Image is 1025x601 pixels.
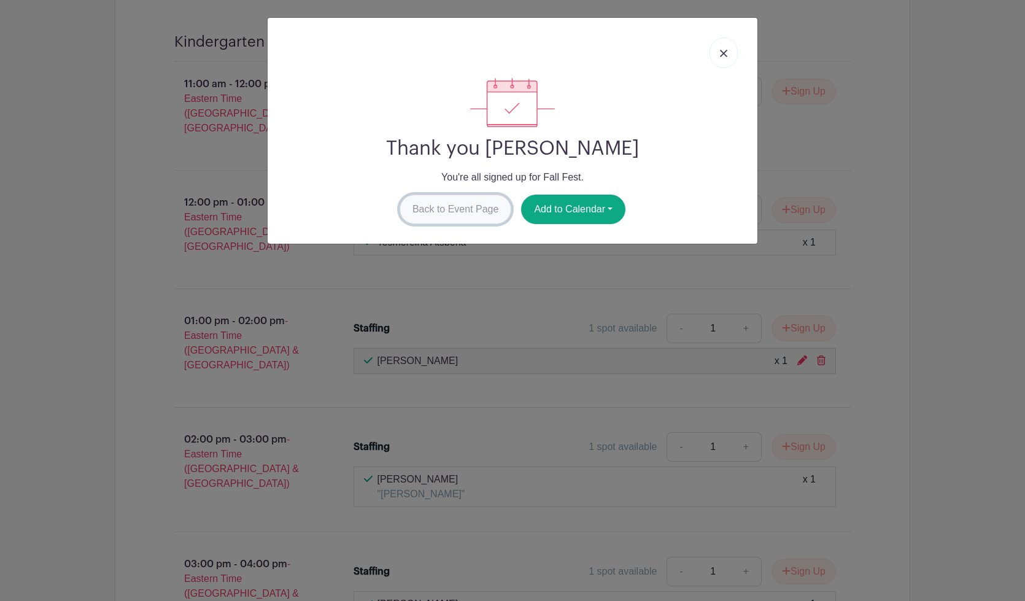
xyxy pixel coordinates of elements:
button: Add to Calendar [521,195,625,224]
img: close_button-5f87c8562297e5c2d7936805f587ecaba9071eb48480494691a3f1689db116b3.svg [720,50,727,57]
p: You're all signed up for Fall Fest. [277,170,748,185]
h2: Thank you [PERSON_NAME] [277,137,748,160]
img: signup_complete-c468d5dda3e2740ee63a24cb0ba0d3ce5d8a4ecd24259e683200fb1569d990c8.svg [470,78,555,127]
a: Back to Event Page [400,195,512,224]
